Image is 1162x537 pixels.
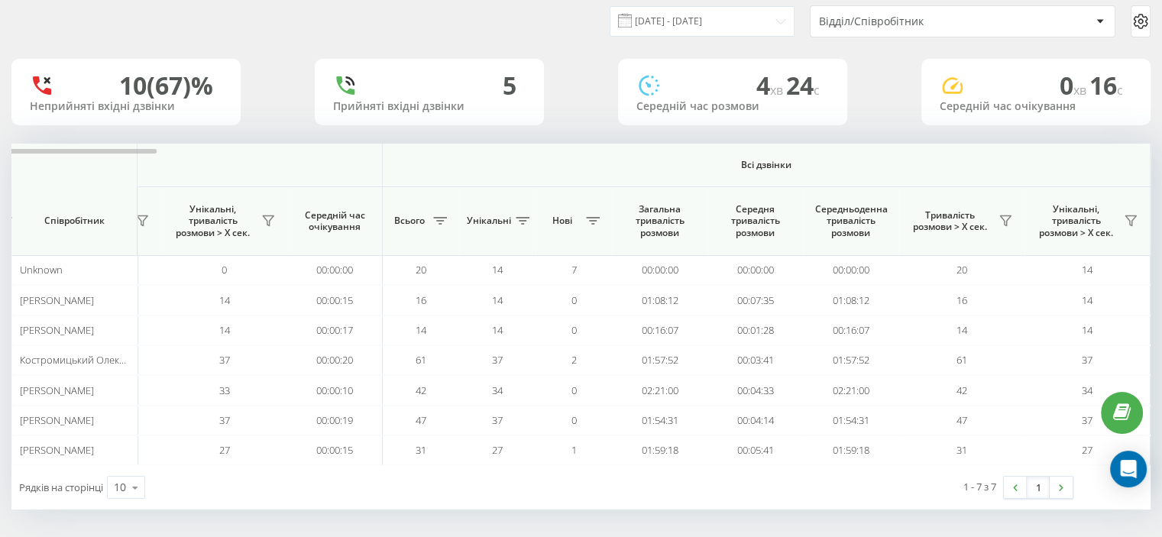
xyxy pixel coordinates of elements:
span: 0 [571,293,577,307]
span: Всього [390,215,429,227]
td: 00:16:07 [803,315,898,345]
td: 00:04:33 [707,375,803,405]
div: Середній час розмови [636,100,829,113]
td: 00:16:07 [612,315,707,345]
div: 10 (67)% [119,71,213,100]
td: 01:59:18 [612,435,707,465]
a: 1 [1027,477,1050,498]
span: Унікальні, тривалість розмови > Х сек. [1032,203,1119,239]
span: 16 [416,293,426,307]
td: 00:00:00 [287,255,383,285]
span: 33 [219,383,230,397]
span: 42 [956,383,967,397]
td: 01:08:12 [803,285,898,315]
td: 02:21:00 [612,375,707,405]
span: [PERSON_NAME] [20,293,94,307]
td: 01:59:18 [803,435,898,465]
span: 14 [492,293,503,307]
span: 0 [571,323,577,337]
span: 0 [1060,69,1089,102]
span: 27 [492,443,503,457]
span: 14 [492,323,503,337]
td: 00:03:41 [707,345,803,375]
div: Open Intercom Messenger [1110,451,1147,487]
span: 42 [416,383,426,397]
span: 37 [492,413,503,427]
span: 14 [219,323,230,337]
span: хв [1073,82,1089,99]
td: 00:00:19 [287,406,383,435]
span: 37 [492,353,503,367]
td: 01:57:52 [612,345,707,375]
span: Середня тривалість розмови [719,203,791,239]
td: 00:00:00 [707,255,803,285]
span: 31 [416,443,426,457]
span: 37 [219,353,230,367]
span: Загальна тривалість розмови [623,203,696,239]
span: [PERSON_NAME] [20,383,94,397]
span: Унікальні [467,215,511,227]
span: 37 [1082,353,1092,367]
span: 31 [956,443,967,457]
td: 00:00:15 [287,435,383,465]
td: 01:08:12 [612,285,707,315]
span: хв [770,82,786,99]
span: [PERSON_NAME] [20,443,94,457]
span: Співробітник [24,215,124,227]
span: 16 [956,293,967,307]
td: 00:05:41 [707,435,803,465]
span: Нові [543,215,581,227]
span: 61 [956,353,967,367]
span: c [1117,82,1123,99]
span: 47 [956,413,967,427]
span: 14 [416,323,426,337]
td: 00:07:35 [707,285,803,315]
span: 4 [756,69,786,102]
span: [PERSON_NAME] [20,323,94,337]
span: 0 [571,383,577,397]
td: 00:00:10 [287,375,383,405]
span: 37 [1082,413,1092,427]
span: 0 [571,413,577,427]
span: 20 [956,263,967,277]
div: 5 [503,71,516,100]
span: 27 [1082,443,1092,457]
span: 14 [956,323,967,337]
span: 2 [571,353,577,367]
td: 02:21:00 [803,375,898,405]
div: Прийняті вхідні дзвінки [333,100,526,113]
span: Рядків на сторінці [19,480,103,494]
span: 24 [786,69,820,102]
span: Середньоденна тривалість розмови [814,203,887,239]
span: 16 [1089,69,1123,102]
div: 1 - 7 з 7 [963,479,996,494]
span: 14 [219,293,230,307]
td: 00:00:00 [803,255,898,285]
span: 14 [1082,323,1092,337]
span: [PERSON_NAME] [20,413,94,427]
span: 27 [219,443,230,457]
span: 7 [571,263,577,277]
span: 14 [1082,293,1092,307]
td: 00:00:15 [287,285,383,315]
span: 34 [492,383,503,397]
span: 47 [416,413,426,427]
div: Відділ/Співробітник [819,15,1002,28]
td: 00:00:17 [287,315,383,345]
span: c [814,82,820,99]
span: Тривалість розмови > Х сек. [906,209,994,233]
span: 20 [416,263,426,277]
div: Неприйняті вхідні дзвінки [30,100,222,113]
div: Середній час очікування [940,100,1132,113]
td: 01:54:31 [612,406,707,435]
td: 01:54:31 [803,406,898,435]
td: 00:01:28 [707,315,803,345]
span: 0 [222,263,227,277]
span: 14 [1082,263,1092,277]
div: 10 [114,480,126,495]
td: 00:00:20 [287,345,383,375]
td: 01:57:52 [803,345,898,375]
span: Унікальні, тривалість розмови > Х сек. [169,203,257,239]
span: 61 [416,353,426,367]
td: 00:00:00 [612,255,707,285]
